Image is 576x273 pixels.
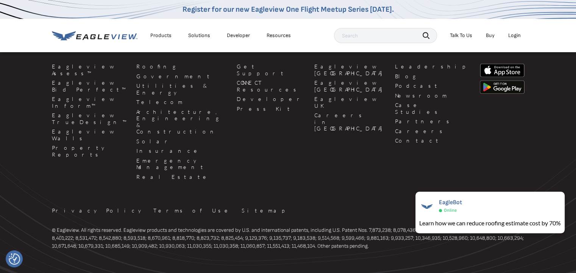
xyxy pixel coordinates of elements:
[237,63,305,76] a: Get Support
[395,118,471,125] a: Partners
[334,28,437,43] input: Search
[136,147,228,154] a: Insurance
[419,219,561,228] div: Learn how we can reduce roofing estimate cost by 70%
[9,253,20,265] img: Revisit consent button
[395,102,471,115] a: Case Studies
[183,5,394,14] a: Register for our new Eagleview One Flight Meetup Series [DATE].
[136,73,228,80] a: Government
[52,79,127,93] a: Eagleview Bid Perfect™
[153,207,233,214] a: Terms of Use
[314,96,386,109] a: Eagleview UK
[395,128,471,135] a: Careers
[237,79,305,93] a: CONNECT Resources
[52,144,127,158] a: Property Reports
[136,157,228,171] a: Emergency Management
[52,96,127,109] a: Eagleview Inform™
[52,63,127,76] a: Eagleview Assess™
[136,138,228,145] a: Solar
[9,253,20,265] button: Consent Preferences
[314,63,386,76] a: Eagleview [GEOGRAPHIC_DATA]
[52,112,127,125] a: Eagleview TrueDesign™
[450,32,472,39] div: Talk To Us
[480,80,524,94] img: google-play-store_b9643a.png
[419,199,434,214] img: EagleBot
[314,112,386,132] a: Careers in [GEOGRAPHIC_DATA]
[150,32,172,39] div: Products
[52,207,144,214] a: Privacy Policy
[444,208,457,213] span: Online
[439,199,462,206] span: EagleBot
[395,137,471,144] a: Contact
[136,174,228,180] a: Real Estate
[395,63,471,70] a: Leadership
[486,32,495,39] a: Buy
[395,73,471,80] a: Blog
[237,96,305,102] a: Developer
[136,99,228,105] a: Telecom
[52,128,127,141] a: Eagleview Walls
[136,63,228,70] a: Roofing
[237,105,305,112] a: Press Kit
[267,32,291,39] div: Resources
[508,32,521,39] div: Login
[242,207,290,214] a: Sitemap
[136,109,228,135] a: Architecture, Engineering & Construction
[227,32,250,39] a: Developer
[188,32,210,39] div: Solutions
[314,79,386,93] a: Eagleview [GEOGRAPHIC_DATA]
[480,63,524,77] img: apple-app-store.png
[136,82,228,96] a: Utilities & Energy
[395,92,471,99] a: Newsroom
[395,82,471,89] a: Podcast
[52,226,524,250] p: © Eagleview. All rights reserved. Eagleview products and technologies are covered by U.S. and int...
